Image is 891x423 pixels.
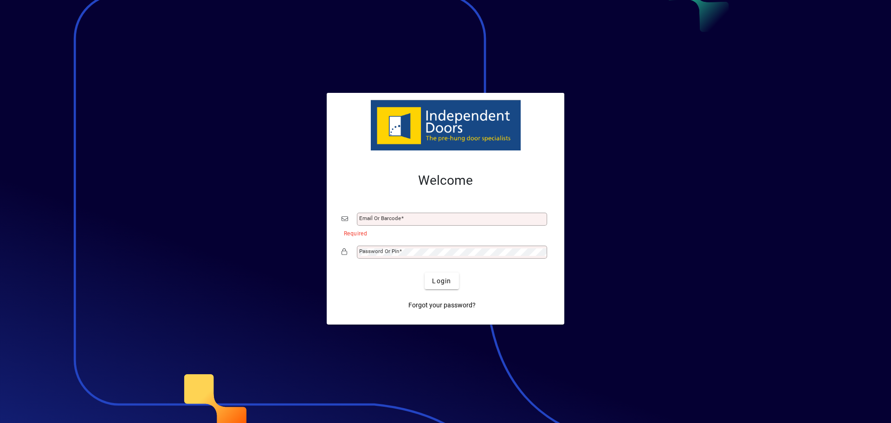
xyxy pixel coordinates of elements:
[425,273,458,289] button: Login
[359,215,401,221] mat-label: Email or Barcode
[408,300,476,310] span: Forgot your password?
[342,173,549,189] h2: Welcome
[432,276,451,286] span: Login
[405,297,479,313] a: Forgot your password?
[359,248,399,254] mat-label: Password or Pin
[344,228,542,238] mat-error: Required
